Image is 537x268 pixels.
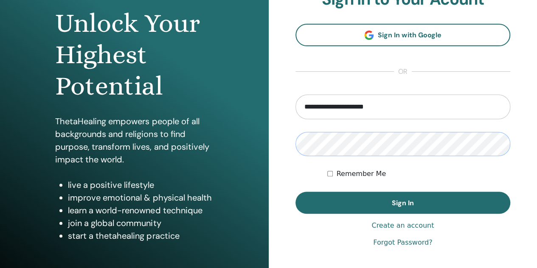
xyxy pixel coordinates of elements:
div: Keep me authenticated indefinitely or until I manually logout [327,169,510,179]
li: improve emotional & physical health [68,191,213,204]
a: Forgot Password? [373,237,432,248]
a: Create an account [371,221,434,231]
h1: Unlock Your Highest Potential [55,8,213,102]
span: Sign In with Google [378,31,441,39]
span: Sign In [392,198,414,207]
label: Remember Me [336,169,386,179]
button: Sign In [295,192,511,214]
p: ThetaHealing empowers people of all backgrounds and religions to find purpose, transform lives, a... [55,115,213,166]
span: or [394,67,412,77]
li: learn a world-renowned technique [68,204,213,217]
a: Sign In with Google [295,24,511,46]
li: start a thetahealing practice [68,229,213,242]
li: join a global community [68,217,213,229]
li: live a positive lifestyle [68,179,213,191]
